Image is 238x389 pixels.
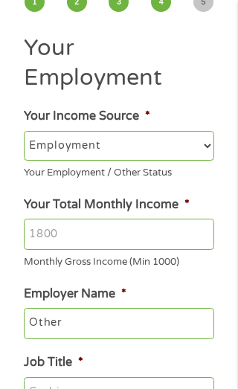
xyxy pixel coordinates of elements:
input: 1800 [24,219,213,250]
div: Your Employment / Other Status [24,161,213,181]
h2: Your Employment [24,33,213,93]
label: Your Income Source [24,109,149,124]
div: Monthly Gross Income (Min 1000) [24,250,213,270]
label: Employer Name [24,286,126,302]
label: Your Total Monthly Income [24,197,189,213]
input: Walmart [24,308,213,339]
label: Job Title [24,355,83,370]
